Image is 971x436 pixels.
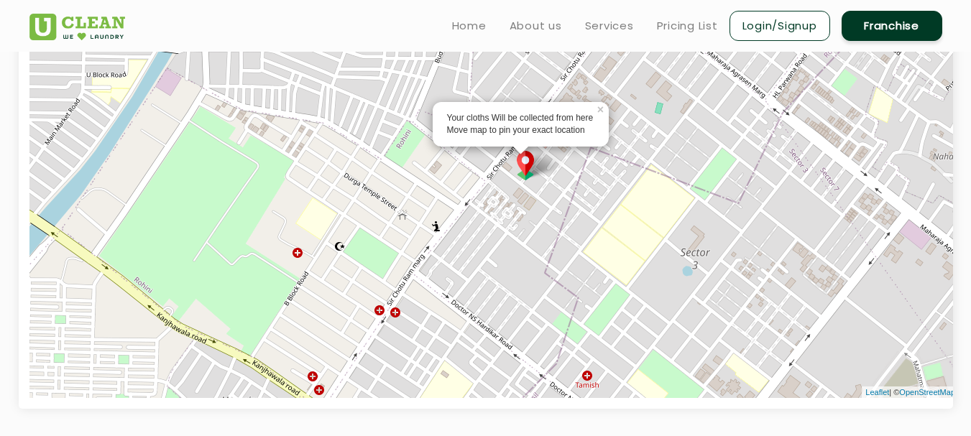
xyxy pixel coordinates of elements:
img: UClean Laundry and Dry Cleaning [29,14,125,40]
a: OpenStreetMap [899,386,955,399]
a: Pricing List [657,17,718,34]
a: Home [452,17,487,34]
a: Login/Signup [730,11,830,41]
a: Franchise [842,11,942,41]
a: About us [510,17,562,34]
a: Leaflet [865,386,889,399]
a: × [596,102,609,112]
div: Your cloths Will be collected from here Move map to pin your exact location [447,112,594,136]
a: Services [585,17,634,34]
